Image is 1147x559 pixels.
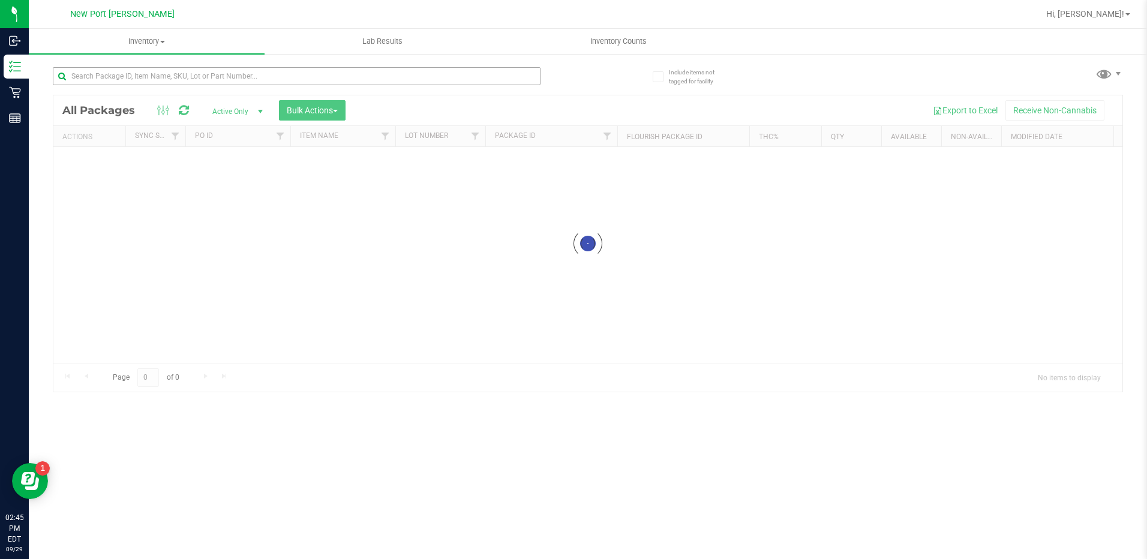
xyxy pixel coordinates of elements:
a: Inventory [29,29,265,54]
p: 09/29 [5,545,23,554]
a: Lab Results [265,29,500,54]
span: Inventory [29,36,265,47]
span: Inventory Counts [574,36,663,47]
inline-svg: Retail [9,86,21,98]
input: Search Package ID, Item Name, SKU, Lot or Part Number... [53,67,541,85]
span: New Port [PERSON_NAME] [70,9,175,19]
inline-svg: Reports [9,112,21,124]
inline-svg: Inbound [9,35,21,47]
iframe: Resource center [12,463,48,499]
a: Inventory Counts [501,29,737,54]
span: Hi, [PERSON_NAME]! [1046,9,1124,19]
iframe: Resource center unread badge [35,461,50,476]
span: Include items not tagged for facility [669,68,729,86]
span: Lab Results [346,36,419,47]
p: 02:45 PM EDT [5,512,23,545]
inline-svg: Inventory [9,61,21,73]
